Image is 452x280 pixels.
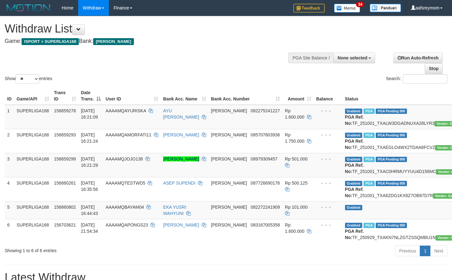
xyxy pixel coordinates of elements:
[316,132,340,138] div: - - -
[376,223,407,228] span: PGA Pending
[314,87,343,105] th: Balance
[5,129,14,153] td: 2
[211,205,247,210] span: [PERSON_NAME]
[345,157,363,162] span: Grabbed
[14,201,52,219] td: SUPERLIGA168
[14,219,52,243] td: SUPERLIGA168
[81,108,98,120] span: [DATE] 16:21:09
[5,201,14,219] td: 5
[81,181,98,192] span: [DATE] 16:35:56
[345,109,363,114] span: Grabbed
[106,108,146,113] span: AAAAMQAYURISKA
[316,156,340,162] div: - - -
[345,229,364,240] b: PGA Ref. No:
[251,222,280,227] span: Copy 083167005358 to clipboard
[81,222,98,234] span: [DATE] 21:54:34
[282,87,314,105] th: Amount: activate to sort column ascending
[333,53,375,63] button: None selected
[211,132,247,137] span: [PERSON_NAME]
[106,205,144,210] span: AAAAMQBAYAM04
[285,205,307,210] span: Rp 101.000
[81,205,98,216] span: [DATE] 16:44:43
[5,87,14,105] th: ID
[386,74,447,84] label: Search:
[345,181,363,186] span: Grabbed
[285,132,304,144] span: Rp 1.750.000
[211,181,247,186] span: [PERSON_NAME]
[425,63,443,74] a: Stop
[161,87,209,105] th: Bank Acc. Name: activate to sort column ascending
[5,105,14,129] td: 1
[334,4,360,13] img: Button%20Memo.svg
[251,108,280,113] span: Copy 082275241227 to clipboard
[394,53,443,63] a: Run Auto-Refresh
[211,108,247,113] span: [PERSON_NAME]
[376,181,407,186] span: PGA Pending
[163,108,199,120] a: AYU [PERSON_NAME]
[251,156,277,161] span: Copy 08979309457 to clipboard
[209,87,282,105] th: Bank Acc. Number: activate to sort column ascending
[345,187,364,198] b: PGA Ref. No:
[285,108,304,120] span: Rp 1.600.000
[345,205,363,210] span: Grabbed
[81,156,98,168] span: [DATE] 16:21:29
[163,156,199,161] a: [PERSON_NAME]
[363,133,374,138] span: Marked by aafheankoy
[285,156,307,161] span: Rp 501.000
[106,132,151,137] span: AAAAMQAMORFATI11
[93,38,134,45] span: [PERSON_NAME]
[54,222,76,227] span: 156703621
[14,105,52,129] td: SUPERLIGA168
[316,180,340,186] div: - - -
[54,132,76,137] span: 156859293
[363,157,374,162] span: Marked by aafheankoy
[22,38,79,45] span: ISPORT > SUPERLIGA168
[316,108,340,114] div: - - -
[285,222,304,234] span: Rp 1.600.000
[14,177,52,201] td: SUPERLIGA168
[14,129,52,153] td: SUPERLIGA168
[16,74,39,84] select: Showentries
[5,23,295,35] h1: Withdraw List
[363,109,374,114] span: Marked by aafheankoy
[211,156,247,161] span: [PERSON_NAME]
[316,222,340,228] div: - - -
[163,181,196,186] a: ASEP SUPENDI
[5,74,52,84] label: Show entries
[376,109,407,114] span: PGA Pending
[363,223,374,228] span: Marked by aafchhiseyha
[81,132,98,144] span: [DATE] 16:21:24
[14,87,52,105] th: Game/API: activate to sort column ascending
[54,108,76,113] span: 156859278
[5,3,52,13] img: MOTION_logo.png
[338,55,367,60] span: None selected
[345,223,363,228] span: Grabbed
[345,139,364,150] b: PGA Ref. No:
[370,4,401,12] img: panduan.png
[376,133,407,138] span: PGA Pending
[430,246,447,256] a: Next
[106,181,145,186] span: AAAAMQTESTWD5
[5,245,184,254] div: Showing 1 to 6 of 6 entries
[5,177,14,201] td: 4
[251,205,280,210] span: Copy 082272241909 to clipboard
[285,181,307,186] span: Rp 500.125
[106,222,148,227] span: AAAAMQAPONGS23
[363,181,374,186] span: Marked by aafmaleo
[52,87,79,105] th: Trans ID: activate to sort column ascending
[316,204,340,210] div: - - -
[420,246,430,256] a: 1
[54,181,76,186] span: 156860261
[5,153,14,177] td: 3
[14,153,52,177] td: SUPERLIGA168
[395,246,420,256] a: Previous
[345,163,364,174] b: PGA Ref. No:
[163,132,199,137] a: [PERSON_NAME]
[376,157,407,162] span: PGA Pending
[251,181,280,186] span: Copy 087726690176 to clipboard
[403,74,447,84] input: Search:
[5,219,14,243] td: 6
[211,222,247,227] span: [PERSON_NAME]
[54,205,76,210] span: 156860802
[103,87,161,105] th: User ID: activate to sort column ascending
